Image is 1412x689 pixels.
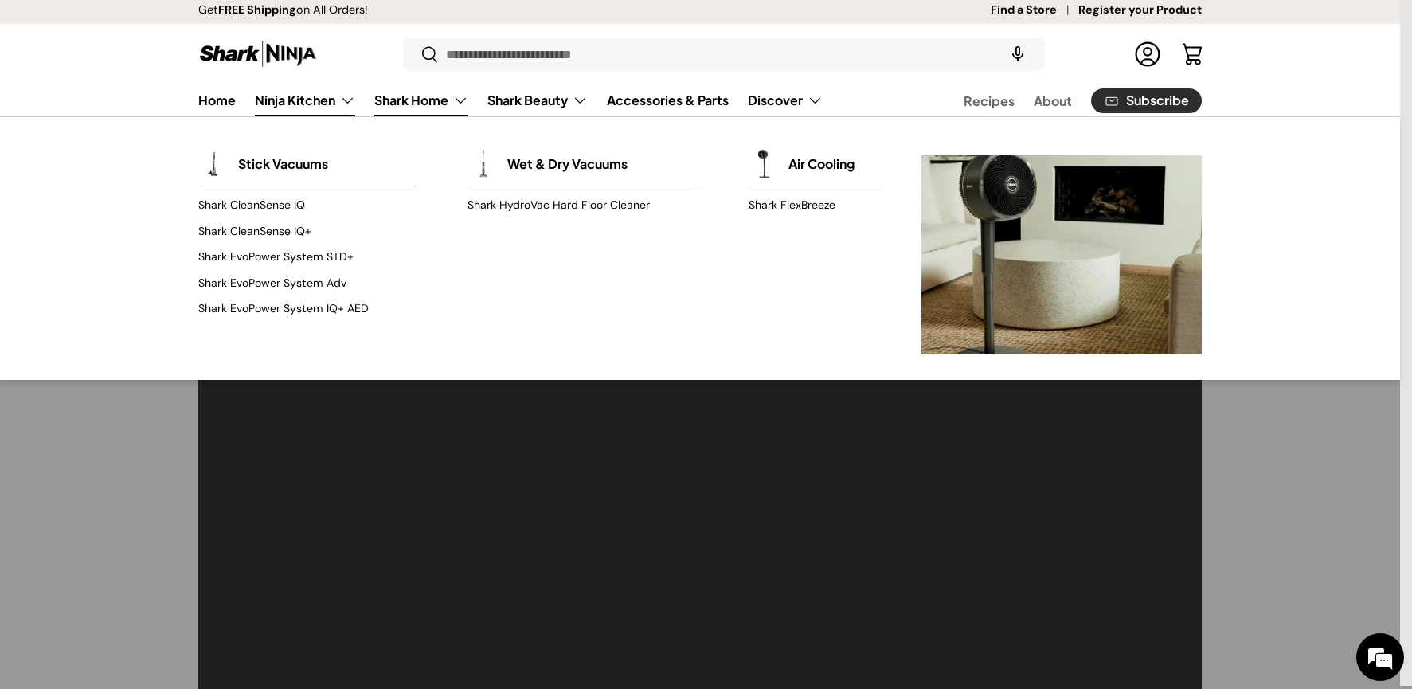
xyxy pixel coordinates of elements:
[198,38,318,69] img: Shark Ninja Philippines
[218,2,296,17] strong: FREE Shipping
[198,84,823,116] nav: Primary
[991,2,1078,19] a: Find a Store
[245,84,365,116] summary: Ninja Kitchen
[607,84,729,115] a: Accessories & Parts
[365,84,478,116] summary: Shark Home
[925,84,1202,116] nav: Secondary
[1034,85,1072,116] a: About
[992,37,1043,72] speech-search-button: Search by voice
[1091,88,1202,113] a: Subscribe
[198,84,236,115] a: Home
[1078,2,1202,19] a: Register your Product
[1126,94,1189,107] span: Subscribe
[738,84,832,116] summary: Discover
[198,2,368,19] p: Get on All Orders!
[478,84,597,116] summary: Shark Beauty
[964,85,1015,116] a: Recipes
